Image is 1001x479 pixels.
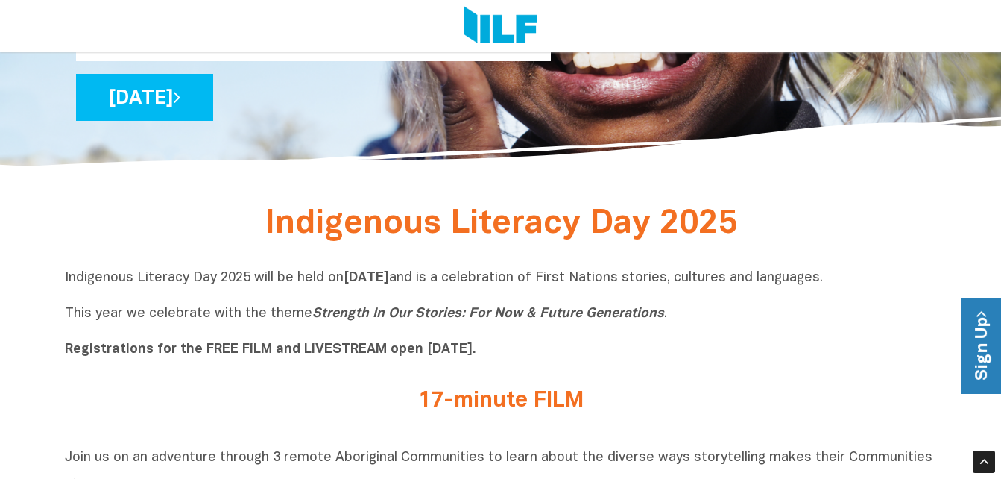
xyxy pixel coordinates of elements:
i: Strength In Our Stories: For Now & Future Generations [312,307,664,320]
span: Indigenous Literacy Day 2025 [265,209,737,239]
b: Registrations for the FREE FILM and LIVESTREAM open [DATE]. [65,343,476,356]
b: [DATE] [344,272,389,284]
h2: 17-minute FILM [221,389,780,413]
img: Logo [464,6,537,46]
a: [DATE] [76,74,213,121]
p: Indigenous Literacy Day 2025 will be held on and is a celebration of First Nations stories, cultu... [65,269,937,359]
div: Scroll Back to Top [973,451,995,473]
